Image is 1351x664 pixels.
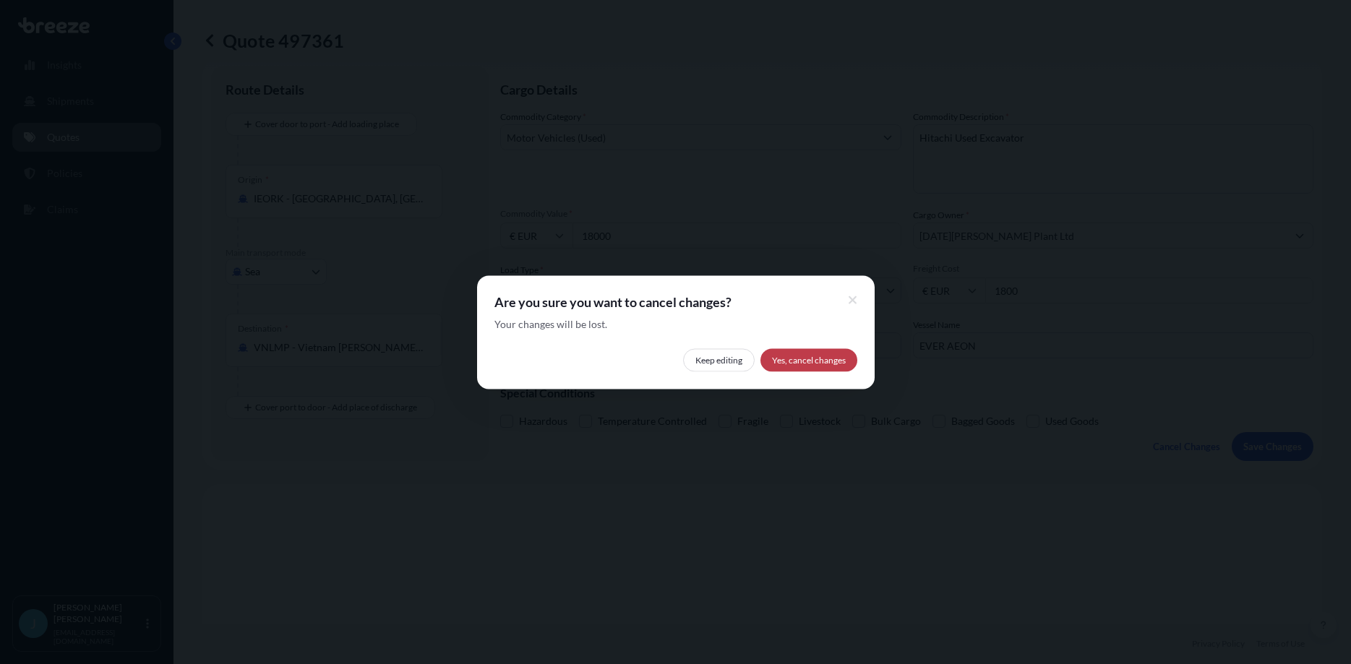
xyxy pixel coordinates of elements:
[760,348,857,371] button: Yes, cancel changes
[683,348,755,371] button: Keep editing
[494,293,857,310] span: Are you sure you want to cancel changes?
[772,353,846,367] span: Yes, cancel changes
[494,316,607,331] span: Your changes will be lost.
[695,353,742,367] span: Keep editing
